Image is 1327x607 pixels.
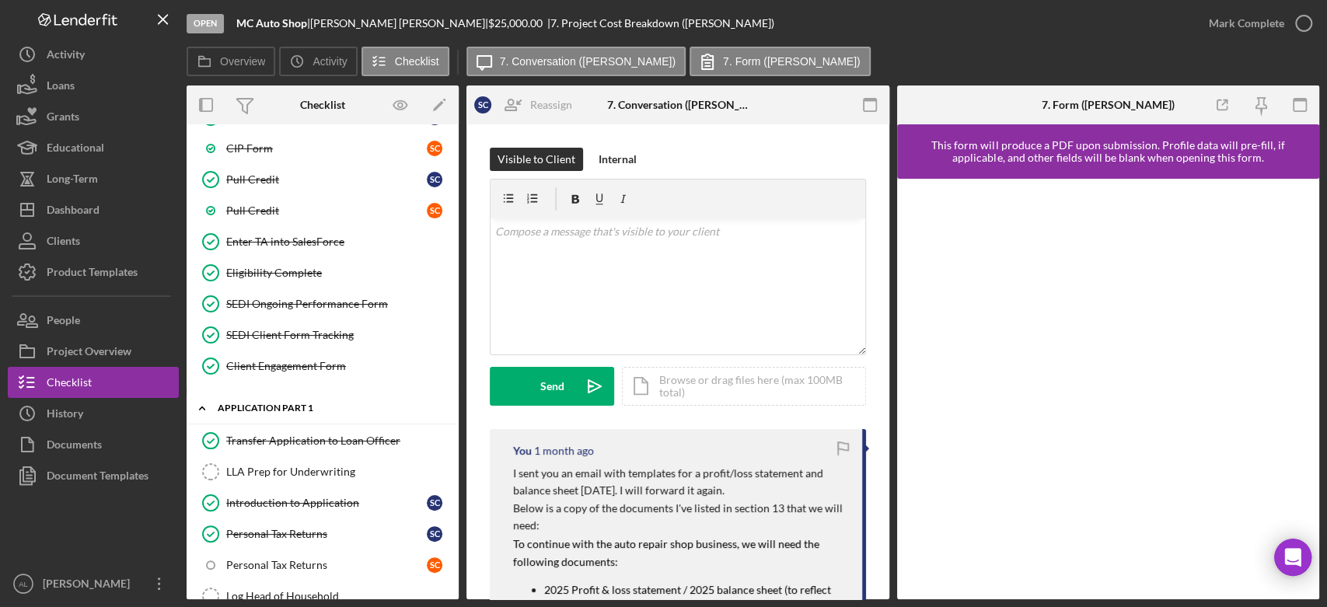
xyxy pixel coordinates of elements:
[236,16,307,30] b: MC Auto Shop
[19,580,28,588] text: AL
[194,195,451,226] a: Pull CreditSC
[194,257,451,288] a: Eligibility Complete
[226,267,450,279] div: Eligibility Complete
[498,148,575,171] div: Visible to Client
[361,47,449,76] button: Checklist
[194,351,451,382] a: Client Engagement Form
[427,203,442,218] div: S C
[310,17,488,30] div: [PERSON_NAME] [PERSON_NAME] |
[47,429,102,464] div: Documents
[300,99,345,111] div: Checklist
[218,403,439,413] div: Application Part 1
[226,466,450,478] div: LLA Prep for Underwriting
[1042,99,1175,111] div: 7. Form ([PERSON_NAME])
[236,17,310,30] div: |
[194,518,451,549] a: Personal Tax ReturnsSC
[474,96,491,113] div: S C
[194,319,451,351] a: SEDI Client Form Tracking
[500,55,676,68] label: 7. Conversation ([PERSON_NAME])
[607,99,748,111] div: 7. Conversation ([PERSON_NAME])
[187,14,224,33] div: Open
[8,568,179,599] button: AL[PERSON_NAME]
[913,194,1306,584] iframe: Lenderfit form
[466,89,588,120] button: SCReassign
[226,298,450,310] div: SEDI Ongoing Performance Form
[490,367,614,406] button: Send
[194,133,451,164] a: CIP FormSC
[427,557,442,573] div: S C
[194,456,451,487] a: LLA Prep for Underwriting
[194,164,451,195] a: Pull CreditSC
[427,526,442,542] div: S C
[47,367,92,402] div: Checklist
[226,142,427,155] div: CIP Form
[427,141,442,156] div: S C
[534,445,594,457] time: 2025-07-18 16:28
[8,398,179,429] button: History
[226,434,450,447] div: Transfer Application to Loan Officer
[427,172,442,187] div: S C
[194,425,451,456] a: Transfer Application to Loan Officer
[427,495,442,511] div: S C
[39,568,140,603] div: [PERSON_NAME]
[226,360,450,372] div: Client Engagement Form
[513,500,847,535] p: Below is a copy of the documents I've listed in section 13 that we will need:
[313,55,347,68] label: Activity
[8,460,179,491] button: Document Templates
[194,487,451,518] a: Introduction to ApplicationSC
[194,549,451,581] a: Personal Tax ReturnsSC
[8,367,179,398] button: Checklist
[226,329,450,341] div: SEDI Client Form Tracking
[395,55,439,68] label: Checklist
[47,460,148,495] div: Document Templates
[187,47,275,76] button: Overview
[194,288,451,319] a: SEDI Ongoing Performance Form
[226,528,427,540] div: Personal Tax Returns
[488,17,547,30] div: $25,000.00
[226,204,427,217] div: Pull Credit
[905,139,1312,164] div: This form will produce a PDF upon submission. Profile data will pre-fill, if applicable, and othe...
[513,445,532,457] div: You
[226,235,450,248] div: Enter TA into SalesForce
[279,47,357,76] button: Activity
[530,89,572,120] div: Reassign
[226,497,427,509] div: Introduction to Application
[194,226,451,257] a: Enter TA into SalesForce
[1193,8,1319,39] button: Mark Complete
[513,537,822,568] mark: To continue with the auto repair shop business, we will need the following documents:
[466,47,686,76] button: 7. Conversation ([PERSON_NAME])
[690,47,871,76] button: 7. Form ([PERSON_NAME])
[540,367,564,406] div: Send
[220,55,265,68] label: Overview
